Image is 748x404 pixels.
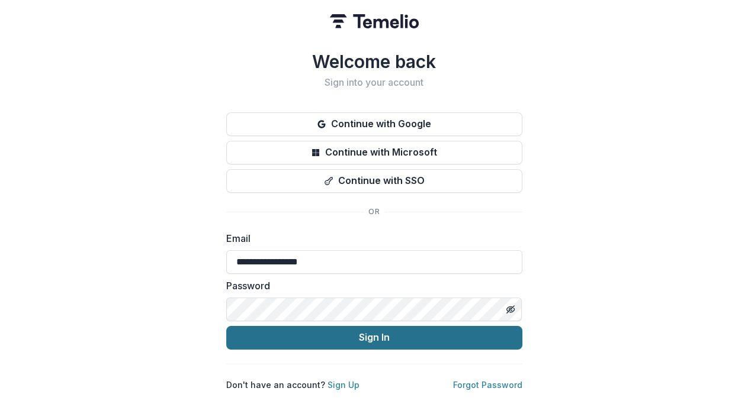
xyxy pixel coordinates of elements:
button: Continue with Microsoft [226,141,522,164]
button: Toggle password visibility [501,300,520,319]
h1: Welcome back [226,51,522,72]
p: Don't have an account? [226,379,359,391]
label: Email [226,231,515,245]
label: Password [226,279,515,293]
button: Continue with Google [226,112,522,136]
h2: Sign into your account [226,77,522,88]
a: Sign Up [328,380,359,390]
img: Temelio [330,14,419,28]
button: Sign In [226,326,522,350]
button: Continue with SSO [226,169,522,193]
a: Forgot Password [453,380,522,390]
